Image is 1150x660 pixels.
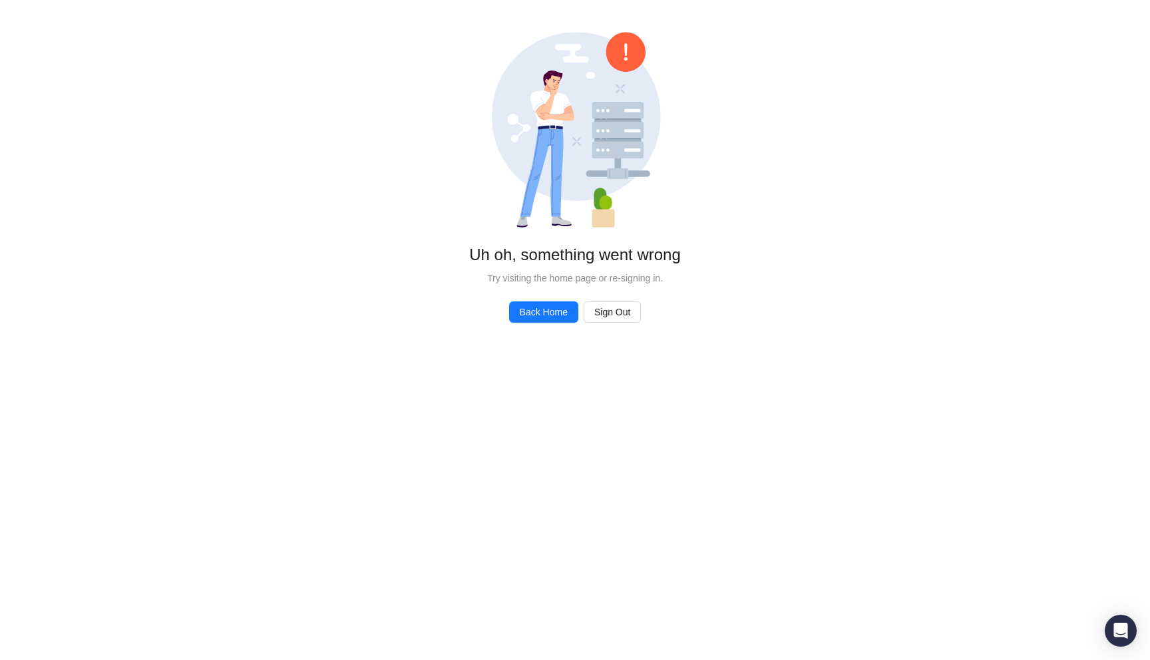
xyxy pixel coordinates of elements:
[584,301,641,323] button: Sign Out
[21,244,1129,265] div: Uh oh, something went wrong
[594,305,630,319] span: Sign Out
[509,301,578,323] a: Back Home
[1105,615,1137,647] div: Open Intercom Messenger
[520,305,568,319] span: Back Home
[21,271,1129,285] div: Try visiting the home page or re-signing in.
